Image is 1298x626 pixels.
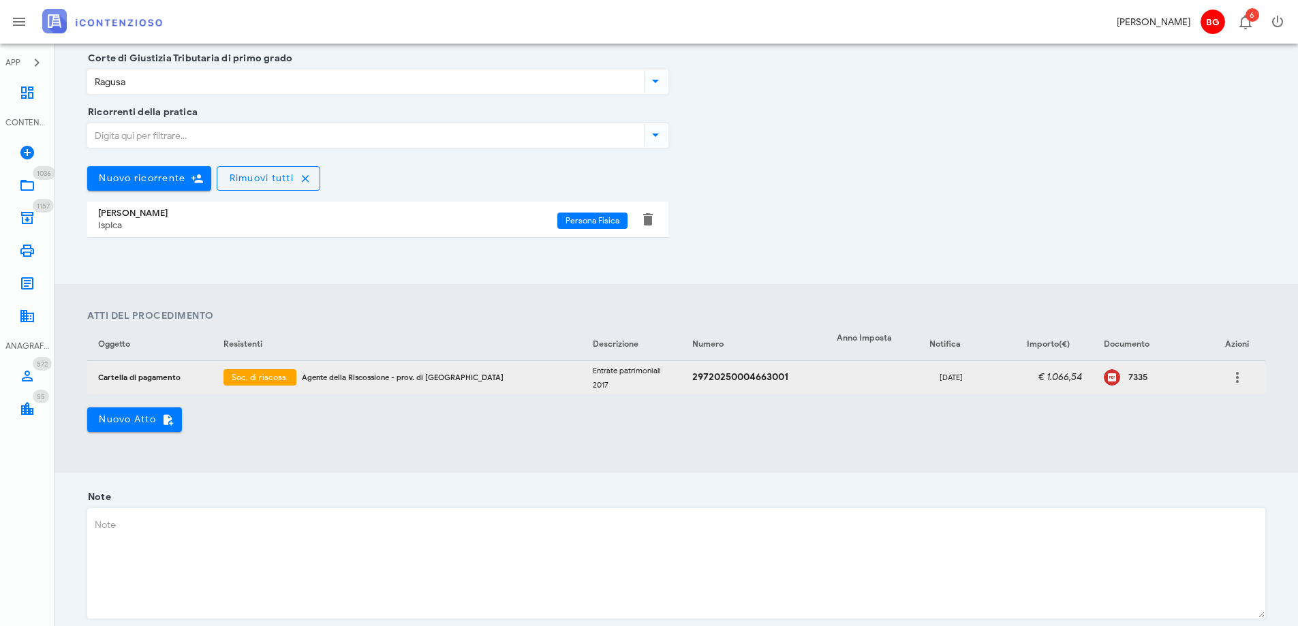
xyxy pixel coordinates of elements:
[681,328,826,361] th: Numero: Non ordinato. Attiva per ordinare in ordine crescente.
[87,166,211,191] button: Nuovo ricorrente
[33,390,49,403] span: Distintivo
[98,220,557,231] div: Ispica
[929,339,961,349] span: Notifica
[37,169,51,178] span: 1036
[33,199,54,213] span: Distintivo
[826,328,909,361] th: Anno Imposta: Non ordinato. Attiva per ordinare in ordine crescente.
[87,407,182,432] button: Nuovo Atto
[1093,328,1209,361] th: Documento
[98,339,130,349] span: Oggetto
[1117,15,1190,29] div: [PERSON_NAME]
[1229,5,1261,38] button: Distintivo
[33,166,55,180] span: Distintivo
[213,328,582,361] th: Resistenti
[98,413,171,426] span: Nuovo Atto
[837,332,892,343] span: Anno Imposta
[84,490,111,504] label: Note
[98,373,181,382] small: Cartella di pagamento
[5,340,49,352] div: ANAGRAFICA
[302,372,571,383] div: Agente della Riscossione - prov. di [GEOGRAPHIC_DATA]
[5,116,49,129] div: CONTENZIOSO
[1128,372,1199,383] div: 7335
[1128,372,1199,383] div: Clicca per aprire un'anteprima del file o scaricarlo
[1027,339,1070,349] span: Importo(€)
[84,106,198,119] label: Ricorrenti della pratica
[98,172,185,184] span: Nuovo ricorrente
[593,366,661,390] small: Entrate patrimoniali 2017
[1201,10,1225,34] span: BG
[33,357,52,371] span: Distintivo
[940,373,963,382] small: [DATE]
[228,172,294,184] span: Rimuovi tutti
[37,202,50,210] span: 1157
[993,328,1093,361] th: Importo(€): Non ordinato. Attiva per ordinare in ordine crescente.
[37,360,48,369] span: 572
[1038,371,1082,383] em: € 1.066,54
[593,339,638,349] span: Descrizione
[692,371,788,383] strong: 29720250004663001
[37,392,45,401] span: 55
[582,328,682,361] th: Descrizione: Non ordinato. Attiva per ordinare in ordine crescente.
[640,211,656,228] button: Elimina
[98,208,557,219] div: [PERSON_NAME]
[1196,5,1229,38] button: BG
[88,124,641,147] input: Digita qui per filtrare...
[87,328,213,361] th: Oggetto: Non ordinato. Attiva per ordinare in ordine crescente.
[223,339,262,349] span: Resistenti
[1225,339,1249,349] span: Azioni
[1246,8,1259,22] span: Distintivo
[909,328,992,361] th: Notifica: Non ordinato. Attiva per ordinare in ordine crescente.
[42,9,162,33] img: logo-text-2x.png
[84,52,292,65] label: Corte di Giustizia Tributaria di primo grado
[1104,369,1120,386] div: Clicca per aprire un'anteprima del file o scaricarlo
[566,213,619,229] span: Persona Fisica
[217,166,320,191] button: Rimuovi tutti
[692,339,724,349] span: Numero
[1104,339,1149,349] span: Documento
[1209,328,1265,361] th: Azioni
[232,369,288,386] span: Soc. di riscoss.
[87,309,1265,323] h4: Atti del Procedimento
[88,70,641,93] input: Corte di Giustizia Tributaria di primo grado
